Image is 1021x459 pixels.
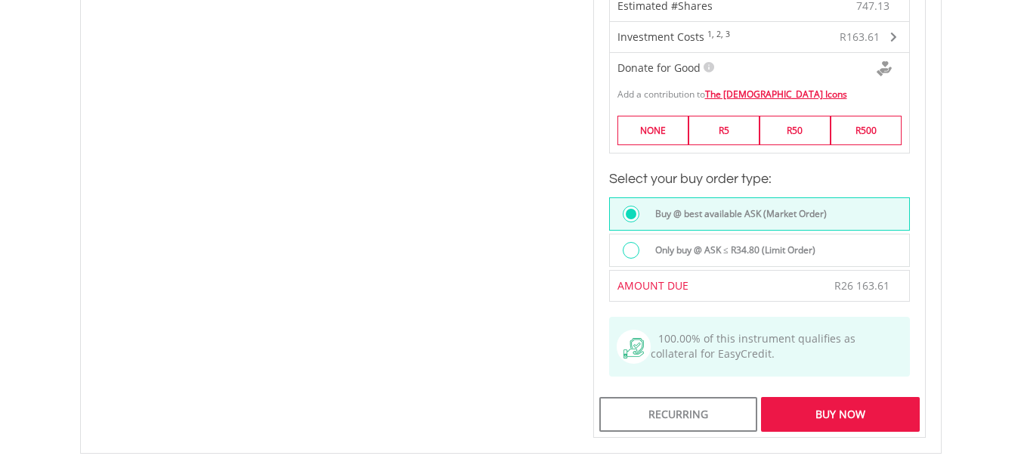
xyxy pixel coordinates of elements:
h3: Select your buy order type: [609,169,910,190]
label: R50 [760,116,831,145]
span: R26 163.61 [834,278,890,293]
div: Buy Now [761,397,919,432]
label: Buy @ best available ASK (Market Order) [646,206,827,222]
span: AMOUNT DUE [617,278,688,293]
span: Donate for Good [617,60,701,75]
a: The [DEMOGRAPHIC_DATA] Icons [705,88,847,101]
div: Recurring [599,397,757,432]
span: 100.00% of this instrument qualifies as collateral for EasyCredit. [651,331,855,361]
label: R500 [831,116,902,145]
span: Investment Costs [617,29,704,44]
img: collateral-qualifying-green.svg [623,338,644,358]
label: NONE [617,116,688,145]
sup: 1, 2, 3 [707,29,730,39]
div: Add a contribution to [610,80,909,101]
span: R163.61 [840,29,880,44]
img: Donte For Good [877,61,892,76]
label: R5 [688,116,760,145]
label: Only buy @ ASK ≤ R34.80 (Limit Order) [646,242,815,259]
